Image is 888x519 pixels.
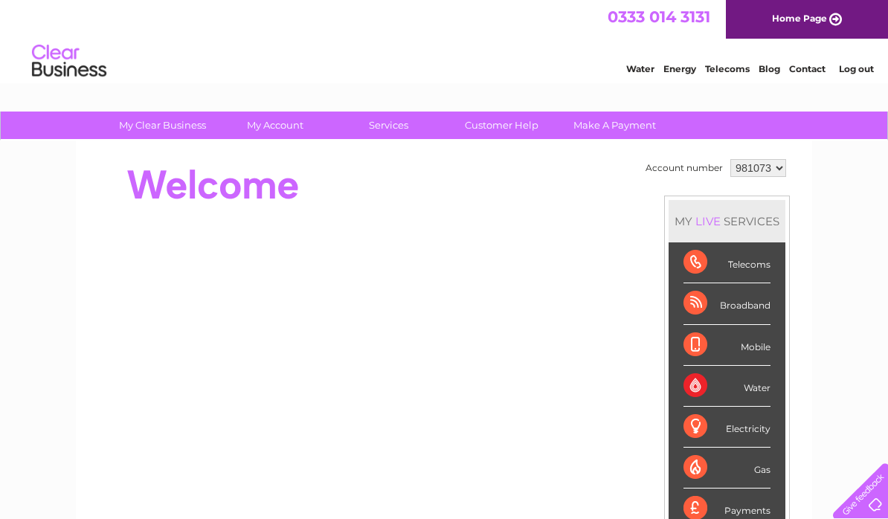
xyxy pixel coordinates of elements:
div: LIVE [692,214,724,228]
div: Gas [683,448,770,489]
div: Broadband [683,283,770,324]
a: Customer Help [440,112,563,139]
a: Water [626,63,654,74]
a: My Clear Business [101,112,224,139]
td: Account number [642,155,727,181]
div: MY SERVICES [669,200,785,242]
div: Mobile [683,325,770,366]
div: Electricity [683,407,770,448]
div: Clear Business is a trading name of Verastar Limited (registered in [GEOGRAPHIC_DATA] No. 3667643... [94,8,797,72]
a: Make A Payment [553,112,676,139]
a: Telecoms [705,63,750,74]
div: Telecoms [683,242,770,283]
a: Log out [839,63,874,74]
a: My Account [214,112,337,139]
a: Contact [789,63,826,74]
a: 0333 014 3131 [608,7,710,26]
a: Services [327,112,450,139]
div: Water [683,366,770,407]
img: logo.png [31,39,107,84]
a: Blog [759,63,780,74]
a: Energy [663,63,696,74]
